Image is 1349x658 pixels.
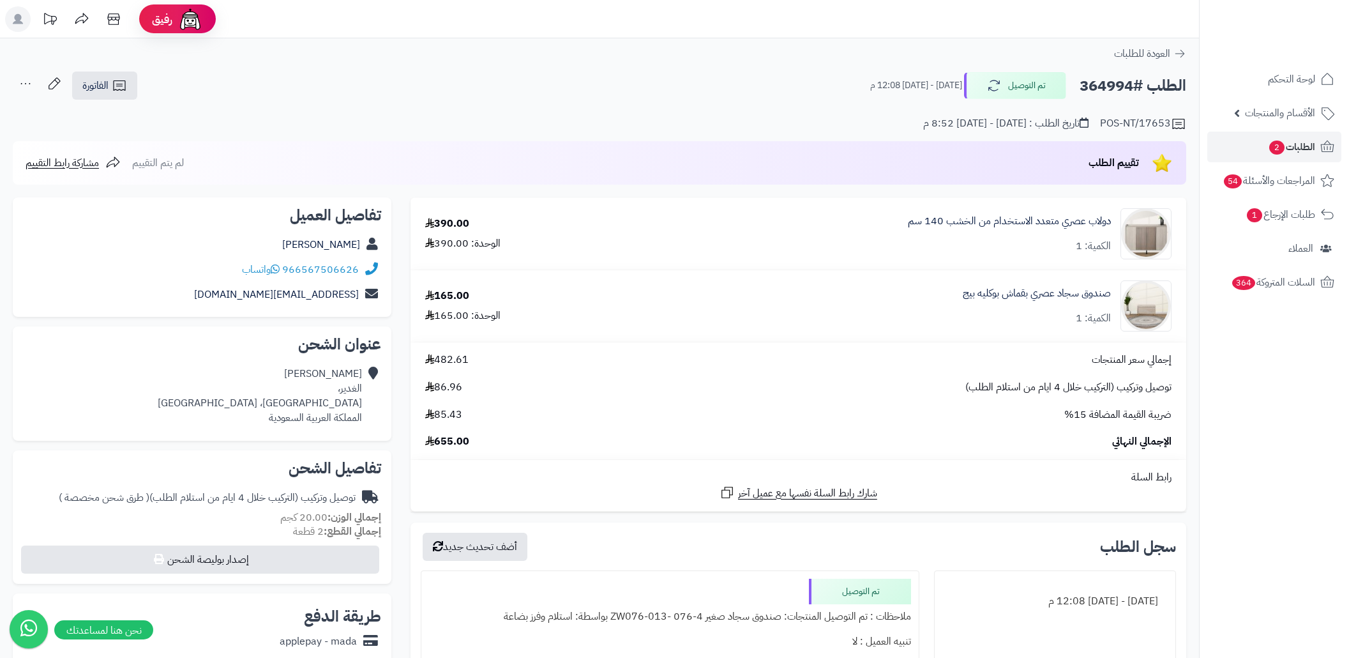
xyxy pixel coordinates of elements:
h3: سجل الطلب [1100,539,1176,555]
span: رفيق [152,11,172,27]
h2: طريقة الدفع [304,609,381,624]
span: 86.96 [425,380,462,395]
a: السلات المتروكة364 [1207,267,1341,298]
span: 54 [1223,174,1243,189]
a: شارك رابط السلة نفسها مع عميل آخر [720,485,877,501]
div: الكمية: 1 [1076,239,1111,254]
div: تنبيه العميل : لا [429,629,911,654]
a: العودة للطلبات [1114,46,1186,61]
a: دولاب عصري متعدد الاستخدام من الخشب 140 سم [908,214,1111,229]
h2: تفاصيل الشحن [23,461,381,476]
div: applepay - mada [280,634,357,649]
a: طلبات الإرجاع1 [1207,199,1341,230]
span: ( طرق شحن مخصصة ) [59,490,149,505]
div: توصيل وتركيب (التركيب خلال 4 ايام من استلام الطلب) [59,491,356,505]
span: الإجمالي النهائي [1112,434,1172,449]
img: 1753259984-1-90x90.jpg [1121,280,1171,332]
span: مشاركة رابط التقييم [26,155,99,171]
div: رابط السلة [416,470,1181,485]
small: 2 قطعة [293,524,381,539]
img: logo-2.png [1262,25,1337,52]
button: تم التوصيل [964,72,1066,99]
span: ضريبة القيمة المضافة 15% [1064,408,1172,422]
div: 390.00 [425,217,469,231]
span: توصيل وتركيب (التركيب خلال 4 ايام من استلام الطلب) [965,380,1172,395]
img: 1752739711-1-90x90.jpg [1121,208,1171,259]
a: [EMAIL_ADDRESS][DOMAIN_NAME] [194,287,359,302]
span: 364 [1231,275,1256,291]
span: طلبات الإرجاع [1246,206,1315,224]
small: [DATE] - [DATE] 12:08 م [870,79,962,92]
a: المراجعات والأسئلة54 [1207,165,1341,196]
span: تقييم الطلب [1089,155,1139,171]
div: تاريخ الطلب : [DATE] - [DATE] 8:52 م [923,116,1089,131]
a: 966567506626 [282,262,359,277]
img: ai-face.png [177,6,203,32]
span: العودة للطلبات [1114,46,1170,61]
h2: عنوان الشحن [23,337,381,352]
span: 1 [1246,208,1263,223]
span: العملاء [1288,240,1313,257]
a: صندوق سجاد عصري بقماش بوكليه بيج [963,286,1111,301]
button: إصدار بوليصة الشحن [21,546,379,574]
div: [PERSON_NAME] الغدير، [GEOGRAPHIC_DATA]، [GEOGRAPHIC_DATA] المملكة العربية السعودية [158,367,362,425]
span: شارك رابط السلة نفسها مع عميل آخر [738,486,877,501]
span: 655.00 [425,434,469,449]
small: 20.00 كجم [280,510,381,525]
strong: إجمالي الوزن: [328,510,381,525]
div: [DATE] - [DATE] 12:08 م [942,589,1168,614]
a: لوحة التحكم [1207,64,1341,95]
span: 2 [1269,140,1285,155]
a: الفاتورة [72,72,137,100]
a: [PERSON_NAME] [282,237,360,252]
a: تحديثات المنصة [34,6,66,35]
span: الفاتورة [82,78,109,93]
span: لم يتم التقييم [132,155,184,171]
span: المراجعات والأسئلة [1223,172,1315,190]
h2: الطلب #364994 [1080,73,1186,99]
span: 482.61 [425,353,469,367]
a: مشاركة رابط التقييم [26,155,121,171]
button: أضف تحديث جديد [423,533,527,561]
div: POS-NT/17653 [1100,116,1186,132]
span: 85.43 [425,408,462,422]
div: الكمية: 1 [1076,311,1111,326]
div: 165.00 [425,289,469,303]
a: واتساب [242,262,280,277]
span: السلات المتروكة [1231,273,1315,291]
div: تم التوصيل [809,579,911,604]
h2: تفاصيل العميل [23,208,381,223]
span: الأقسام والمنتجات [1245,104,1315,122]
a: العملاء [1207,233,1341,264]
a: الطلبات2 [1207,132,1341,162]
span: إجمالي سعر المنتجات [1092,353,1172,367]
div: ملاحظات : تم التوصيل المنتجات: صندوق سجاد صغير 4-076 -ZW076-013 بواسطة: استلام وفرز بضاعة [429,604,911,629]
div: الوحدة: 165.00 [425,309,501,323]
span: الطلبات [1268,138,1315,156]
strong: إجمالي القطع: [324,524,381,539]
span: لوحة التحكم [1268,70,1315,88]
div: الوحدة: 390.00 [425,236,501,251]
